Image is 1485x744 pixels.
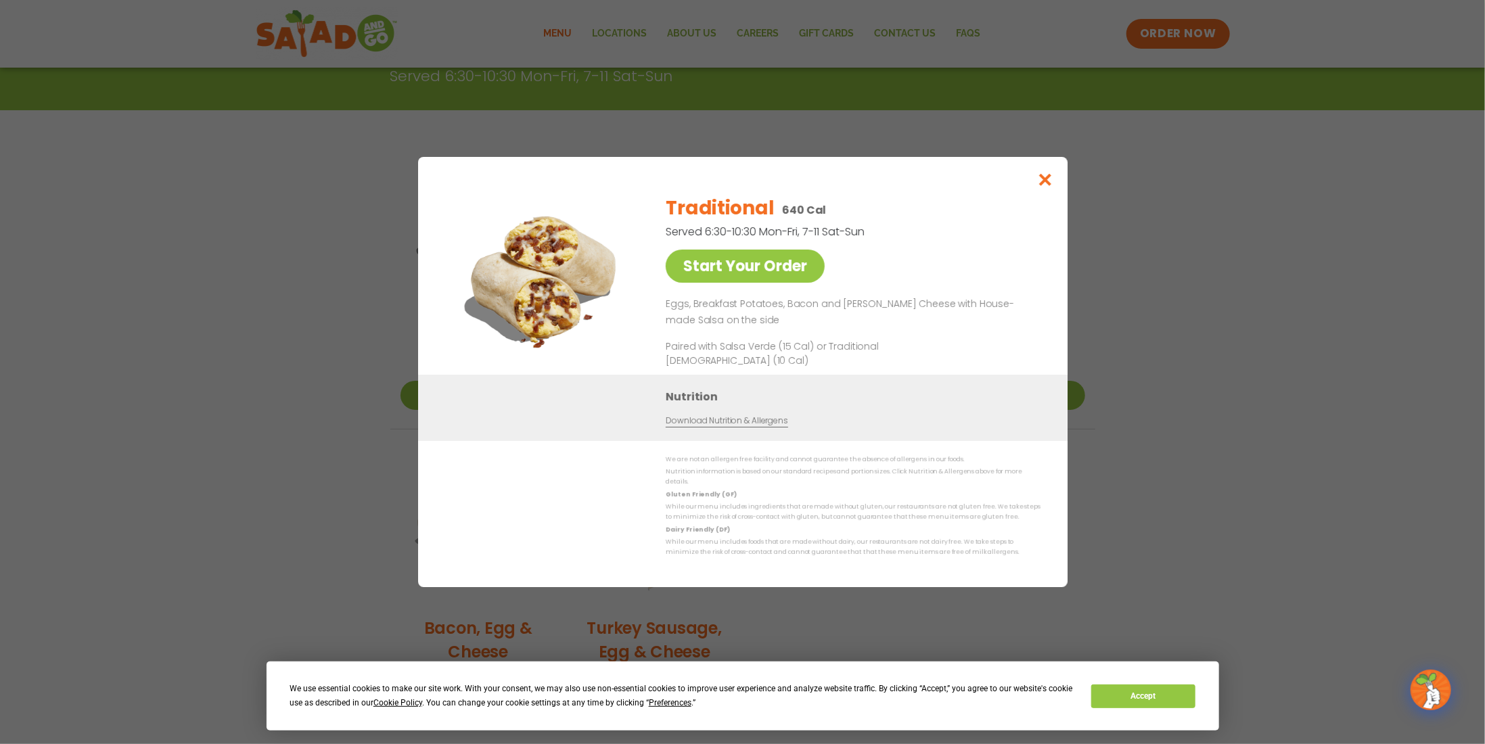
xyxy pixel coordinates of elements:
button: Close modal [1023,157,1067,202]
strong: Gluten Friendly (GF) [666,490,736,498]
p: We are not an allergen free facility and cannot guarantee the absence of allergens in our foods. [666,455,1041,465]
span: Cookie Policy [373,698,422,707]
h2: Traditional [666,194,774,223]
strong: Dairy Friendly (DF) [666,526,729,534]
button: Accept [1091,684,1195,708]
p: While our menu includes ingredients that are made without gluten, our restaurants are not gluten ... [666,502,1041,523]
p: While our menu includes foods that are made without dairy, our restaurants are not dairy free. We... [666,537,1041,558]
img: wpChatIcon [1412,671,1450,709]
p: Nutrition information is based on our standard recipes and portion sizes. Click Nutrition & Aller... [666,467,1041,488]
p: 640 Cal [782,202,826,218]
div: Cookie Consent Prompt [267,661,1219,730]
div: We use essential cookies to make our site work. With your consent, we may also use non-essential ... [290,682,1075,710]
h3: Nutrition [666,388,1047,405]
p: Served 6:30-10:30 Mon-Fri, 7-11 Sat-Sun [666,223,970,240]
img: Featured product photo for Traditional [449,184,638,374]
span: Preferences [649,698,691,707]
a: Start Your Order [666,250,825,283]
a: Download Nutrition & Allergens [666,415,787,427]
p: Eggs, Breakfast Potatoes, Bacon and [PERSON_NAME] Cheese with House-made Salsa on the side [666,296,1035,329]
p: Paired with Salsa Verde (15 Cal) or Traditional [DEMOGRAPHIC_DATA] (10 Cal) [666,340,916,368]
